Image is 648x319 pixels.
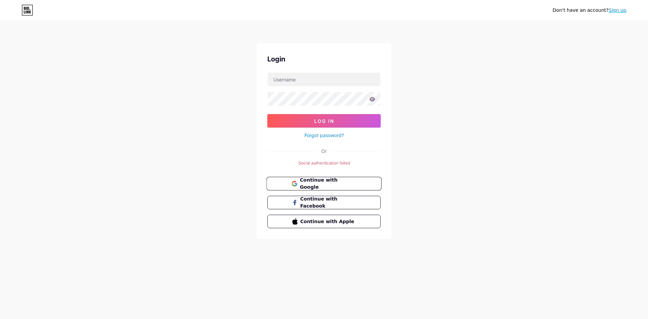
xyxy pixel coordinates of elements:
[266,177,381,191] button: Continue with Google
[267,177,381,190] a: Continue with Google
[267,54,381,64] div: Login
[609,7,626,13] a: Sign up
[267,160,381,166] div: Social authentication failed
[304,132,344,139] a: Forgot password?
[552,7,626,14] div: Don't have an account?
[314,118,334,124] span: Log In
[267,215,381,228] button: Continue with Apple
[268,73,380,86] input: Username
[267,114,381,128] button: Log In
[300,218,356,225] span: Continue with Apple
[267,196,381,209] button: Continue with Facebook
[321,148,327,155] div: Or
[300,177,356,191] span: Continue with Google
[300,195,356,210] span: Continue with Facebook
